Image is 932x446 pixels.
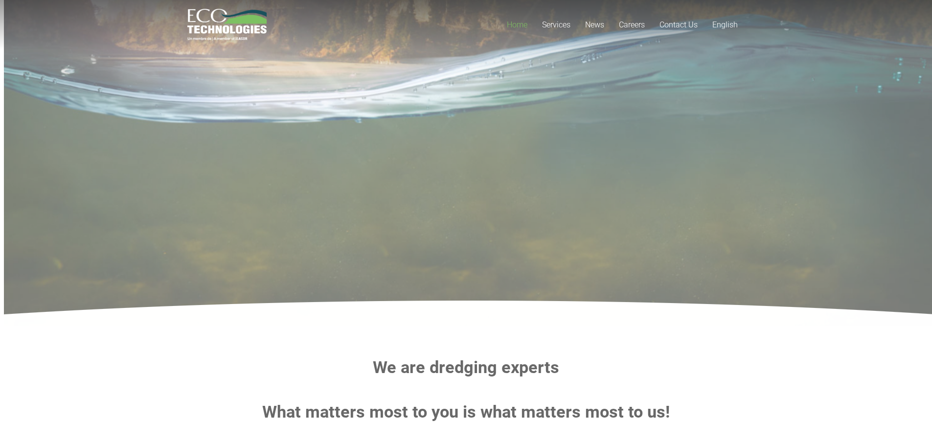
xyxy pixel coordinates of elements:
rs-layer: Most [539,185,671,229]
span: Services [542,20,570,29]
rs-layer: what [479,185,535,210]
a: logo_EcoTech_ASDR_RGB [187,9,267,41]
rs-layer: Natural resources. Project timelines. Professional relationships. [318,165,626,175]
strong: We are dredging experts [373,357,559,377]
span: News [585,20,604,29]
rs-layer: Protect [272,185,478,229]
span: Contact Us [659,20,698,29]
span: Careers [619,20,645,29]
strong: What matters most to you is what matters most to us! [262,402,670,422]
rs-layer: matters [479,203,536,229]
span: English [712,20,738,29]
span: Home [507,20,527,29]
